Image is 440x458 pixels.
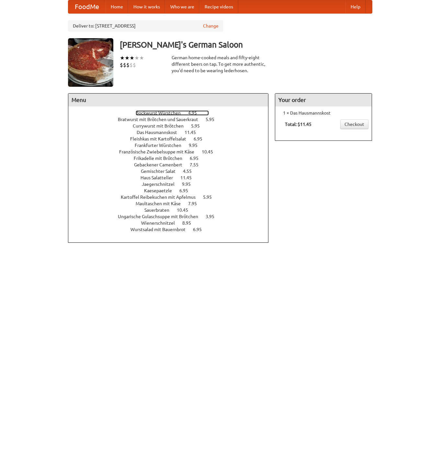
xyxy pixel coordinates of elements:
[203,23,219,29] a: Change
[139,54,144,61] li: ★
[136,201,209,206] a: Maultaschen mit Käse 7.95
[68,20,223,32] div: Deliver to: [STREET_ADDRESS]
[126,61,130,69] li: $
[134,156,210,161] a: Frikadelle mit Brötchen 6.95
[179,188,195,193] span: 6.95
[141,169,182,174] span: Gemischter Salat
[182,220,197,226] span: 8.95
[141,169,204,174] a: Gemischter Salat 4.55
[134,54,139,61] li: ★
[68,94,268,106] h4: Menu
[206,214,221,219] span: 3.95
[133,61,136,69] li: $
[144,188,178,193] span: Kaesepaetzle
[206,117,221,122] span: 5.95
[190,156,205,161] span: 6.95
[134,156,189,161] span: Frikadelle mit Brötchen
[133,123,190,128] span: Currywurst mit Brötchen
[130,61,133,69] li: $
[203,195,218,200] span: 5.95
[135,143,209,148] a: Frankfurter Würstchen 9.95
[188,110,203,116] span: 4.95
[142,182,203,187] a: Jaegerschnitzel 9.95
[345,0,366,13] a: Help
[106,0,128,13] a: Home
[144,207,176,213] span: Sauerbraten
[199,0,238,13] a: Recipe videos
[191,123,206,128] span: 5.95
[134,162,189,167] span: Gebackener Camenbert
[123,61,126,69] li: $
[190,162,205,167] span: 7.55
[120,38,372,51] h3: [PERSON_NAME]'s German Saloon
[68,38,113,87] img: angular.jpg
[133,123,212,128] a: Currywurst mit Brötchen 5.95
[278,110,368,116] li: 1 × Das Hausmannskost
[136,201,187,206] span: Maultaschen mit Käse
[141,220,203,226] a: Wienerschnitzel 8.95
[137,130,208,135] a: Das Hausmannskost 11.45
[182,182,197,187] span: 9.95
[135,143,188,148] span: Frankfurter Würstchen
[130,227,192,232] span: Wurstsalad mit Bauernbrot
[142,182,181,187] span: Jaegerschnitzel
[165,0,199,13] a: Who we are
[134,162,210,167] a: Gebackener Camenbert 7.55
[120,54,125,61] li: ★
[119,149,201,154] span: Französische Zwiebelsuppe mit Käse
[180,175,198,180] span: 11.45
[185,130,202,135] span: 11.45
[177,207,195,213] span: 10.45
[183,169,198,174] span: 4.55
[128,0,165,13] a: How it works
[285,122,311,127] b: Total: $11.45
[137,130,184,135] span: Das Hausmannskost
[130,136,193,141] span: Fleishkas mit Kartoffelsalat
[172,54,269,74] div: German home-cooked meals and fifty-eight different beers on tap. To get more authentic, you'd nee...
[130,227,214,232] a: Wurstsalad mit Bauernbrot 6.95
[125,54,130,61] li: ★
[121,195,202,200] span: Kartoffel Reibekuchen mit Apfelmus
[136,110,209,116] a: Bockwurst Würstchen 4.95
[136,110,187,116] span: Bockwurst Würstchen
[275,94,372,106] h4: Your order
[194,136,209,141] span: 6.95
[189,143,204,148] span: 9.95
[68,0,106,13] a: FoodMe
[188,201,203,206] span: 7.95
[118,117,205,122] span: Bratwurst mit Brötchen und Sauerkraut
[340,119,368,129] a: Checkout
[120,61,123,69] li: $
[118,214,205,219] span: Ungarische Gulaschsuppe mit Brötchen
[121,195,224,200] a: Kartoffel Reibekuchen mit Apfelmus 5.95
[130,54,134,61] li: ★
[130,136,214,141] a: Fleishkas mit Kartoffelsalat 6.95
[118,117,226,122] a: Bratwurst mit Brötchen und Sauerkraut 5.95
[118,214,226,219] a: Ungarische Gulaschsuppe mit Brötchen 3.95
[193,227,208,232] span: 6.95
[144,207,200,213] a: Sauerbraten 10.45
[202,149,220,154] span: 10.45
[141,220,181,226] span: Wienerschnitzel
[141,175,179,180] span: Haus Salatteller
[141,175,204,180] a: Haus Salatteller 11.45
[119,149,225,154] a: Französische Zwiebelsuppe mit Käse 10.45
[144,188,200,193] a: Kaesepaetzle 6.95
